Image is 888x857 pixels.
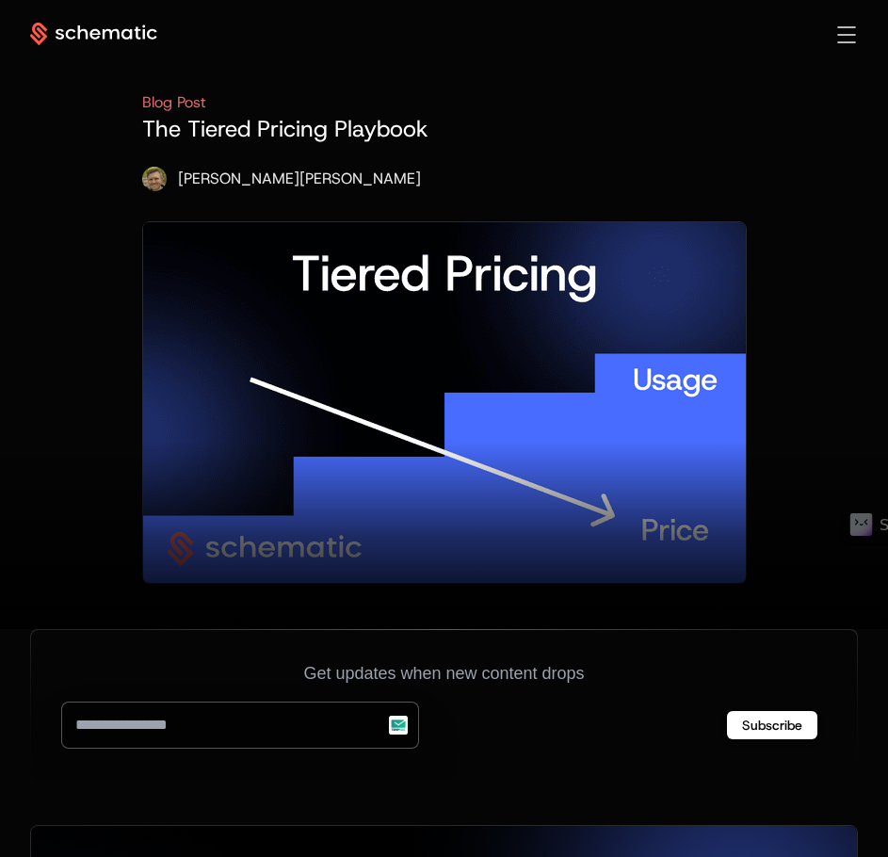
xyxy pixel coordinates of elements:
button: Subscribe [727,711,817,739]
div: [PERSON_NAME] [PERSON_NAME] [178,168,421,190]
img: Ryan Echternacht [142,167,167,191]
img: Tiered Pricing [143,222,746,583]
button: Toggle menu [837,26,855,43]
h1: The Tiered Pricing Playbook [142,114,428,144]
a: Blog PostThe Tiered Pricing PlaybookRyan Echternacht[PERSON_NAME][PERSON_NAME]Tiered Pricing [142,91,747,584]
div: Blog Post [142,91,206,114]
div: Get updates when new content drops [303,660,584,687]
